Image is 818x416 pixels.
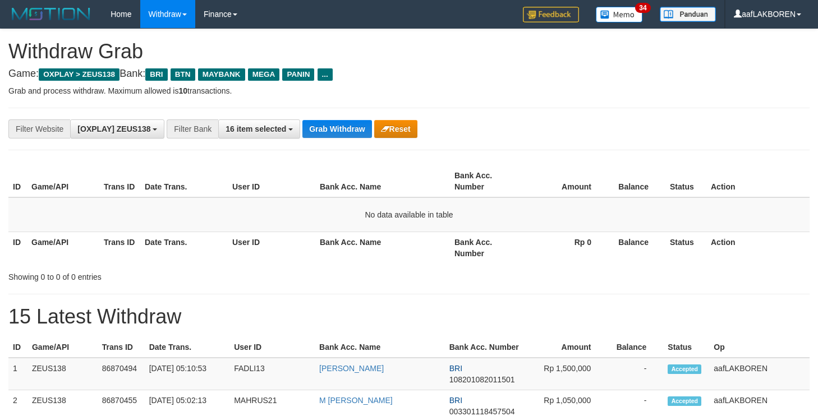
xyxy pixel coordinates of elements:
th: Trans ID [99,165,140,197]
th: ID [8,337,27,358]
th: Status [665,165,706,197]
th: Bank Acc. Number [450,165,522,197]
th: Game/API [27,232,99,264]
th: Status [665,232,706,264]
h1: 15 Latest Withdraw [8,306,810,328]
th: Op [709,337,810,358]
th: Balance [608,232,665,264]
th: User ID [228,165,315,197]
th: Game/API [27,165,99,197]
img: Feedback.jpg [523,7,579,22]
td: - [608,358,663,390]
span: PANIN [282,68,314,81]
th: Balance [608,165,665,197]
td: aafLAKBOREN [709,358,810,390]
a: [PERSON_NAME] [319,364,384,373]
th: Date Trans. [140,232,228,264]
div: Showing 0 to 0 of 0 entries [8,267,333,283]
img: MOTION_logo.png [8,6,94,22]
img: Button%20Memo.svg [596,7,643,22]
button: Reset [374,120,417,138]
span: BTN [171,68,195,81]
p: Grab and process withdraw. Maximum allowed is transactions. [8,85,810,96]
img: panduan.png [660,7,716,22]
th: Date Trans. [145,337,230,358]
th: Bank Acc. Name [315,232,450,264]
a: M [PERSON_NAME] [319,396,393,405]
button: Grab Withdraw [302,120,371,138]
th: Rp 0 [522,232,608,264]
th: User ID [229,337,315,358]
h1: Withdraw Grab [8,40,810,63]
span: MAYBANK [198,68,245,81]
span: 34 [635,3,650,13]
div: Filter Website [8,119,70,138]
button: 16 item selected [218,119,300,138]
th: Date Trans. [140,165,228,197]
th: Bank Acc. Name [315,337,445,358]
th: Balance [608,337,663,358]
span: 16 item selected [226,124,286,133]
span: Accepted [668,396,701,406]
th: Amount [525,337,608,358]
span: BRI [145,68,167,81]
span: ... [318,68,333,81]
td: ZEUS138 [27,358,98,390]
span: MEGA [248,68,280,81]
td: Rp 1,500,000 [525,358,608,390]
th: Trans ID [98,337,145,358]
strong: 10 [178,86,187,95]
th: ID [8,165,27,197]
th: Bank Acc. Number [450,232,522,264]
td: [DATE] 05:10:53 [145,358,230,390]
td: 86870494 [98,358,145,390]
th: Trans ID [99,232,140,264]
span: Copy 003301118457504 to clipboard [449,407,515,416]
span: BRI [449,364,462,373]
td: No data available in table [8,197,810,232]
span: BRI [449,396,462,405]
th: Bank Acc. Name [315,165,450,197]
th: Game/API [27,337,98,358]
td: 1 [8,358,27,390]
th: Action [706,165,810,197]
th: User ID [228,232,315,264]
th: Amount [522,165,608,197]
div: Filter Bank [167,119,218,138]
th: Action [706,232,810,264]
th: ID [8,232,27,264]
th: Bank Acc. Number [445,337,525,358]
td: FADLI13 [229,358,315,390]
th: Status [663,337,709,358]
button: [OXPLAY] ZEUS138 [70,119,164,138]
span: Copy 108201082011501 to clipboard [449,375,515,384]
span: [OXPLAY] ZEUS138 [77,124,150,133]
h4: Game: Bank: [8,68,810,80]
span: Accepted [668,364,701,374]
span: OXPLAY > ZEUS138 [39,68,120,81]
